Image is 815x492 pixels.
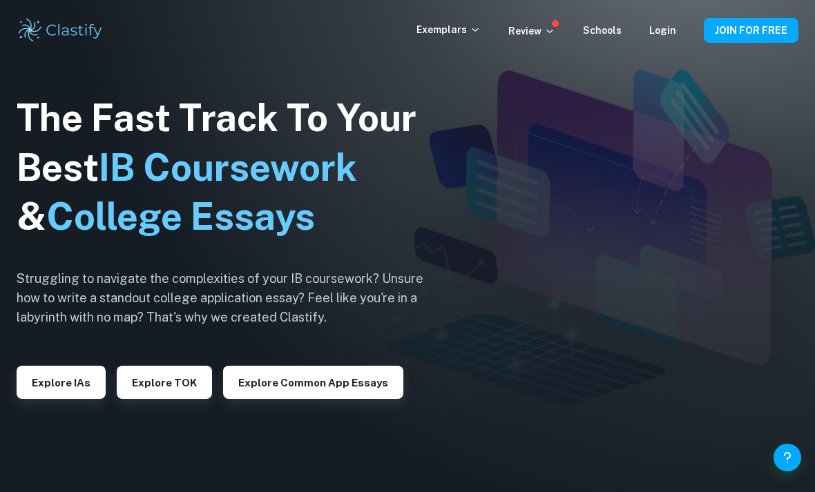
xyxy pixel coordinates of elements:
[17,93,445,242] h1: The Fast Track To Your Best &
[17,269,445,327] h6: Struggling to navigate the complexities of your IB coursework? Unsure how to write a standout col...
[46,195,315,238] span: College Essays
[223,375,403,388] a: Explore Common App essays
[17,17,104,44] img: Clastify logo
[583,25,622,36] a: Schools
[17,375,106,388] a: Explore IAs
[416,22,481,37] p: Exemplars
[117,366,212,399] button: Explore TOK
[774,444,801,471] button: Help and Feedback
[99,146,357,189] span: IB Coursework
[223,366,403,399] button: Explore Common App essays
[649,25,676,36] a: Login
[117,375,212,388] a: Explore TOK
[704,18,798,43] button: JOIN FOR FREE
[17,366,106,399] button: Explore IAs
[508,23,555,39] p: Review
